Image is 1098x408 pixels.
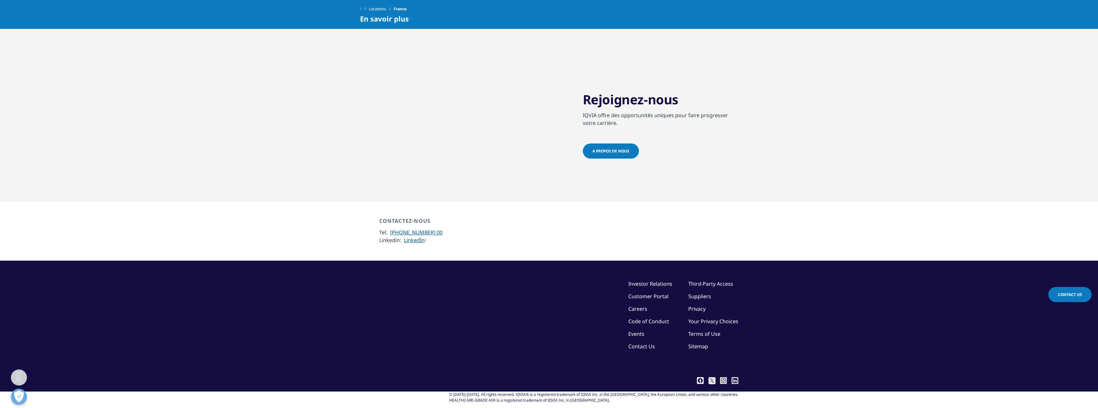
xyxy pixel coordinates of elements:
[592,148,629,154] span: A PROPOS DE NOUS
[1048,287,1092,302] a: Contact Us
[628,305,647,312] a: Careers
[688,318,738,325] a: Your Privacy Choices
[688,305,706,312] a: Privacy
[688,343,708,350] a: Sitemap
[688,330,720,337] a: Terms of Use
[11,389,27,405] button: Ouvrir le centre de préférences
[394,3,407,15] span: France
[583,111,738,131] p: IQVIA offre des opportunités uniques pour faire progresser votre carrière.
[1058,292,1082,297] span: Contact Us
[379,229,387,236] span: Tel:
[628,293,668,300] a: Customer Portal
[449,392,738,403] div: © [DATE]-[DATE]. All rights reserved. IQVIA® is a registered trademark of IQVIA Inc. in the [GEOG...
[404,237,427,244] a: LinkedIn
[379,237,401,244] span: Linkedin:
[628,318,669,325] a: Code of Conduct
[628,330,644,337] a: Events
[360,15,409,22] span: En savoir plus
[583,143,639,159] a: A PROPOS DE NOUS
[688,280,733,287] a: Third-Party Access
[369,3,394,15] a: Locations
[390,229,442,236] a: [PHONE_NUMBER] 00
[379,218,442,229] div: CONTACTEZ-NOUS
[583,91,738,108] h3: Rejoignez-nous
[688,293,711,300] a: Suppliers
[373,65,560,186] img: Three people reviewing paper
[628,280,672,287] a: Investor Relations
[628,343,655,350] a: Contact Us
